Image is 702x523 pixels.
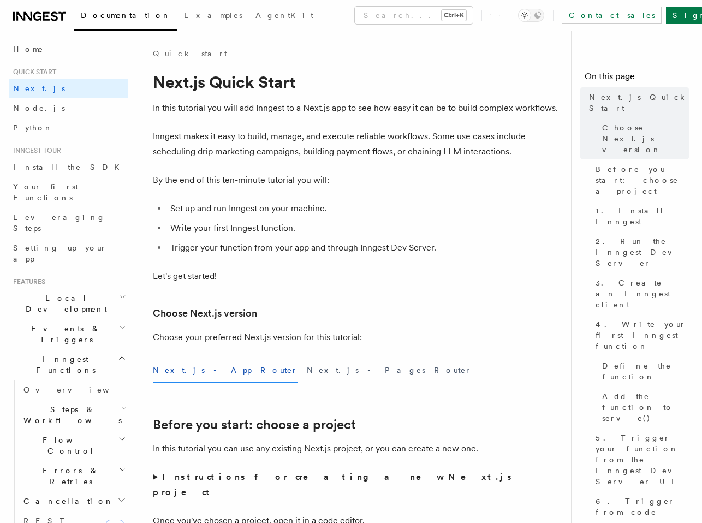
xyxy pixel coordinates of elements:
[19,435,118,456] span: Flow Control
[9,118,128,138] a: Python
[9,293,119,314] span: Local Development
[591,428,689,491] a: 5. Trigger your function from the Inngest Dev Server UI
[9,98,128,118] a: Node.js
[589,92,689,114] span: Next.js Quick Start
[9,157,128,177] a: Install the SDK
[9,323,119,345] span: Events & Triggers
[153,269,562,284] p: Let's get started!
[591,159,689,201] a: Before you start: choose a project
[9,177,128,207] a: Your first Functions
[9,39,128,59] a: Home
[602,360,689,382] span: Define the function
[9,146,61,155] span: Inngest tour
[177,3,249,29] a: Examples
[598,387,689,428] a: Add the function to serve()
[307,358,472,383] button: Next.js - Pages Router
[13,123,53,132] span: Python
[598,356,689,387] a: Define the function
[153,417,356,432] a: Before you start: choose a project
[13,104,65,112] span: Node.js
[602,391,689,424] span: Add the function to serve()
[13,213,105,233] span: Leveraging Steps
[9,354,118,376] span: Inngest Functions
[9,68,56,76] span: Quick start
[9,207,128,238] a: Leveraging Steps
[153,441,562,456] p: In this tutorial you can use any existing Next.js project, or you can create a new one.
[19,430,128,461] button: Flow Control
[81,11,171,20] span: Documentation
[249,3,320,29] a: AgentKit
[153,358,298,383] button: Next.js - App Router
[19,404,122,426] span: Steps & Workflows
[591,491,689,522] a: 6. Trigger from code
[13,44,44,55] span: Home
[9,238,128,269] a: Setting up your app
[518,9,544,22] button: Toggle dark mode
[9,349,128,380] button: Inngest Functions
[153,472,513,497] strong: Instructions for creating a new Next.js project
[255,11,313,20] span: AgentKit
[19,496,114,507] span: Cancellation
[13,84,65,93] span: Next.js
[153,306,257,321] a: Choose Next.js version
[153,469,562,500] summary: Instructions for creating a new Next.js project
[602,122,689,155] span: Choose Next.js version
[74,3,177,31] a: Documentation
[19,465,118,487] span: Errors & Retries
[596,164,689,197] span: Before you start: choose a project
[153,48,227,59] a: Quick start
[167,240,562,255] li: Trigger your function from your app and through Inngest Dev Server.
[19,400,128,430] button: Steps & Workflows
[13,243,107,263] span: Setting up your app
[355,7,473,24] button: Search...Ctrl+K
[596,236,689,269] span: 2. Run the Inngest Dev Server
[167,201,562,216] li: Set up and run Inngest on your machine.
[9,288,128,319] button: Local Development
[598,118,689,159] a: Choose Next.js version
[442,10,466,21] kbd: Ctrl+K
[153,330,562,345] p: Choose your preferred Next.js version for this tutorial:
[596,496,689,518] span: 6. Trigger from code
[9,319,128,349] button: Events & Triggers
[153,100,562,116] p: In this tutorial you will add Inngest to a Next.js app to see how easy it can be to build complex...
[562,7,662,24] a: Contact sales
[153,173,562,188] p: By the end of this ten-minute tutorial you will:
[9,79,128,98] a: Next.js
[596,205,689,227] span: 1. Install Inngest
[13,182,78,202] span: Your first Functions
[19,380,128,400] a: Overview
[591,231,689,273] a: 2. Run the Inngest Dev Server
[596,432,689,487] span: 5. Trigger your function from the Inngest Dev Server UI
[596,277,689,310] span: 3. Create an Inngest client
[9,277,45,286] span: Features
[184,11,242,20] span: Examples
[153,72,562,92] h1: Next.js Quick Start
[153,129,562,159] p: Inngest makes it easy to build, manage, and execute reliable workflows. Some use cases include sc...
[585,87,689,118] a: Next.js Quick Start
[19,461,128,491] button: Errors & Retries
[19,491,128,511] button: Cancellation
[591,314,689,356] a: 4. Write your first Inngest function
[585,70,689,87] h4: On this page
[23,385,136,394] span: Overview
[591,201,689,231] a: 1. Install Inngest
[13,163,126,171] span: Install the SDK
[167,221,562,236] li: Write your first Inngest function.
[591,273,689,314] a: 3. Create an Inngest client
[596,319,689,352] span: 4. Write your first Inngest function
